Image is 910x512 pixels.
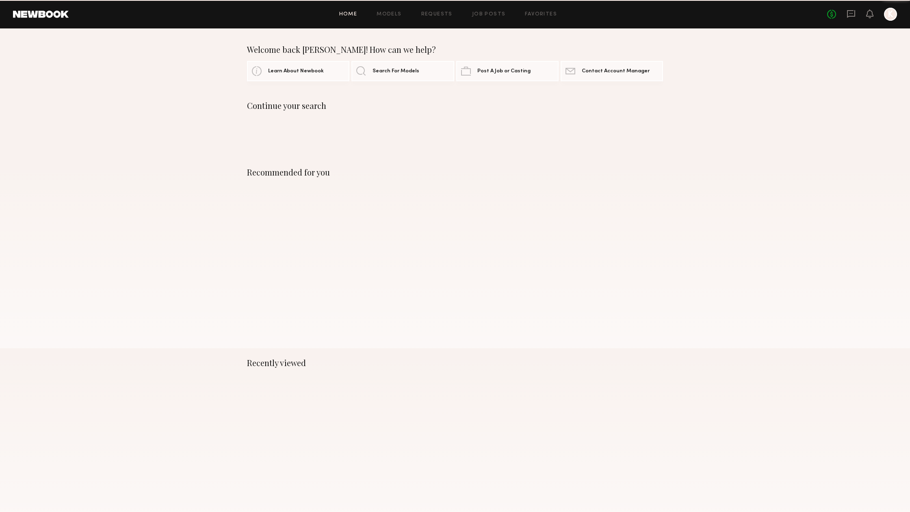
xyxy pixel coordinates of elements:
[247,167,663,177] div: Recommended for you
[373,69,419,74] span: Search For Models
[456,61,559,81] a: Post A Job or Casting
[582,69,650,74] span: Contact Account Manager
[421,12,453,17] a: Requests
[247,101,663,111] div: Continue your search
[247,358,663,368] div: Recently viewed
[247,61,349,81] a: Learn About Newbook
[377,12,401,17] a: Models
[351,61,454,81] a: Search For Models
[561,61,663,81] a: Contact Account Manager
[884,8,897,21] a: K
[477,69,531,74] span: Post A Job or Casting
[268,69,324,74] span: Learn About Newbook
[472,12,506,17] a: Job Posts
[525,12,557,17] a: Favorites
[339,12,357,17] a: Home
[247,45,663,54] div: Welcome back [PERSON_NAME]! How can we help?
